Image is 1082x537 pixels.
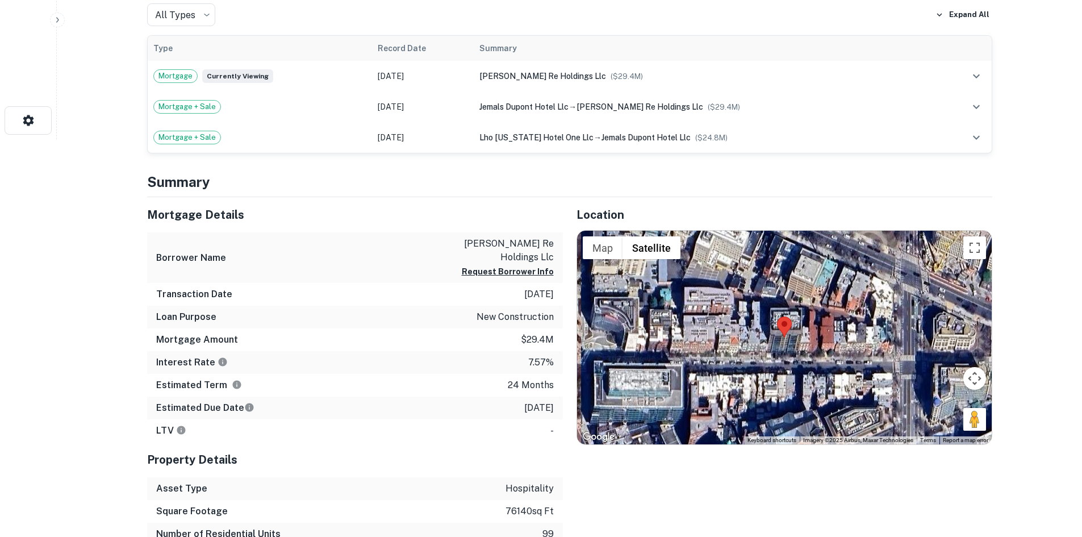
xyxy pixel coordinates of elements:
h6: Estimated Due Date [156,401,254,415]
button: Show street map [583,236,623,259]
h6: Asset Type [156,482,207,496]
h5: Location [576,206,992,223]
h6: Estimated Term [156,378,242,392]
span: Mortgage [154,70,197,82]
p: $29.4m [521,333,554,347]
div: All Types [147,3,215,26]
p: [PERSON_NAME] re holdings llc [452,237,554,264]
button: Keyboard shortcuts [747,436,796,444]
button: expand row [967,97,986,116]
button: Expand All [933,6,992,23]
th: Type [148,36,372,61]
h5: Property Details [147,451,563,468]
button: Request Borrower Info [462,265,554,278]
div: → [479,101,933,113]
p: - [550,424,554,438]
p: 7.57% [528,356,554,369]
span: Mortgage + Sale [154,101,220,113]
td: [DATE] [372,91,474,122]
p: 76140 sq ft [506,505,554,518]
svg: Term is based on a standard schedule for this type of loan. [232,380,242,390]
span: jemals dupont hotel llc [479,102,569,111]
th: Record Date [372,36,474,61]
span: jemals dupont hotel llc [601,133,691,142]
p: new construction [477,310,554,324]
h6: Interest Rate [156,356,228,369]
svg: The interest rates displayed on the website are for informational purposes only and may be report... [218,357,228,367]
button: Toggle fullscreen view [963,236,986,259]
p: [DATE] [524,401,554,415]
span: [PERSON_NAME] re holdings llc [576,102,703,111]
span: ($ 29.4M ) [611,72,643,81]
td: [DATE] [372,122,474,153]
span: [PERSON_NAME] re holdings llc [479,72,606,81]
button: Map camera controls [963,367,986,390]
svg: Estimate is based on a standard schedule for this type of loan. [244,402,254,413]
div: → [479,131,933,144]
h4: Summary [147,172,992,192]
span: Currently viewing [202,69,273,83]
span: ($ 29.4M ) [708,103,740,111]
h6: Square Footage [156,505,228,518]
span: lho [US_STATE] hotel one llc [479,133,594,142]
h6: Borrower Name [156,251,226,265]
th: Summary [474,36,939,61]
button: Show satellite imagery [623,236,680,259]
img: Google [580,430,617,444]
a: Report a map error [943,437,988,443]
p: 24 months [508,378,554,392]
h5: Mortgage Details [147,206,563,223]
span: ($ 24.8M ) [695,134,728,142]
button: Drag Pegman onto the map to open Street View [963,408,986,431]
iframe: Chat Widget [1025,446,1082,501]
td: [DATE] [372,61,474,91]
h6: Transaction Date [156,288,232,301]
span: Mortgage + Sale [154,132,220,143]
button: expand row [967,66,986,86]
h6: Mortgage Amount [156,333,238,347]
svg: LTVs displayed on the website are for informational purposes only and may be reported incorrectly... [176,425,186,435]
a: Open this area in Google Maps (opens a new window) [580,430,617,444]
button: expand row [967,128,986,147]
a: Terms (opens in new tab) [920,437,936,443]
span: Imagery ©2025 Airbus, Maxar Technologies [803,437,913,443]
h6: LTV [156,424,186,438]
h6: Loan Purpose [156,310,216,324]
p: hospitality [506,482,554,496]
p: [DATE] [524,288,554,301]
